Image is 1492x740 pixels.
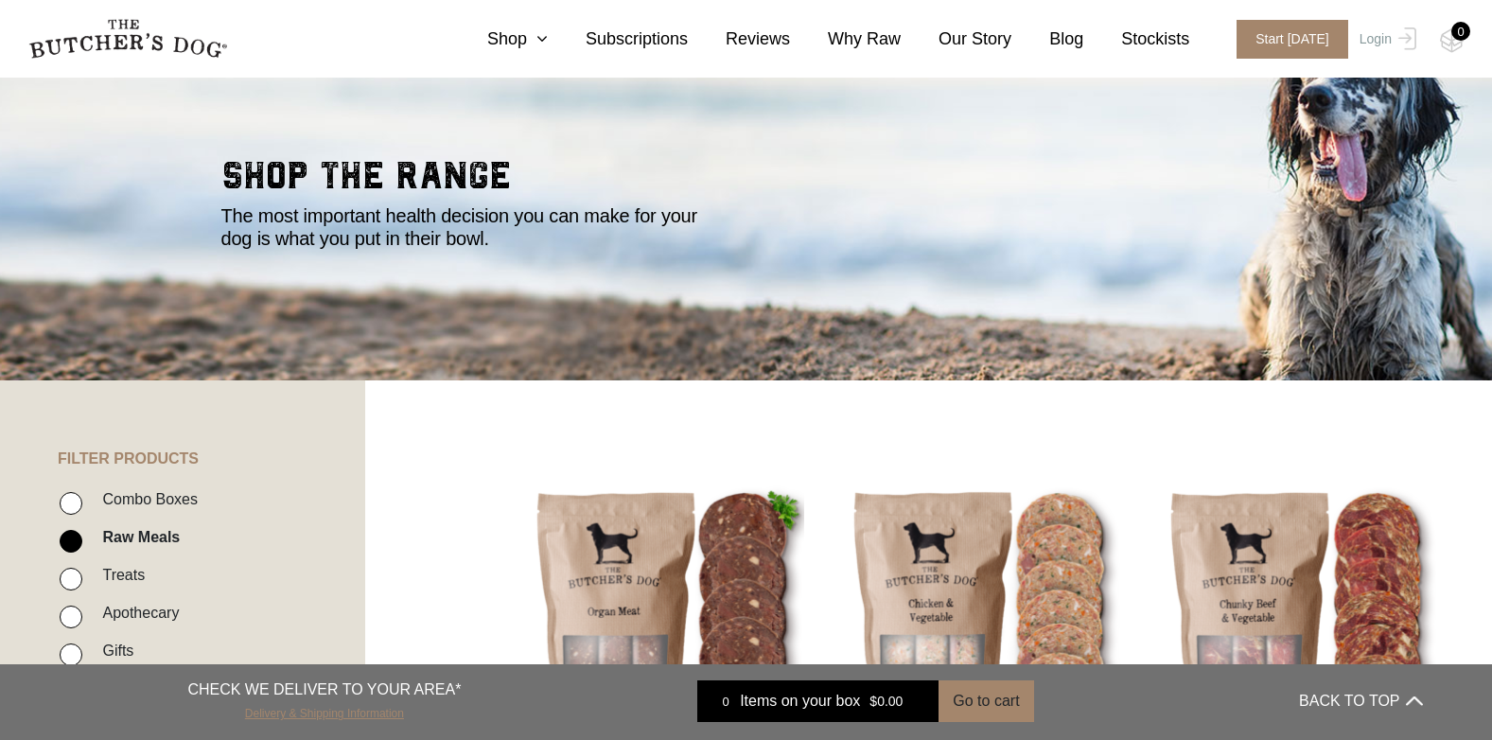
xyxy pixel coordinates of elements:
a: 0 Items on your box $0.00 [697,680,939,722]
label: Treats [93,562,145,588]
a: Blog [1011,26,1083,52]
span: $ [869,694,877,709]
a: Reviews [688,26,790,52]
div: 0 [1451,22,1470,41]
button: BACK TO TOP [1299,678,1422,724]
p: CHECK WE DELIVER TO YOUR AREA* [187,678,461,701]
label: Gifts [93,638,133,663]
label: Raw Meals [93,524,180,550]
a: Our Story [901,26,1011,52]
p: The most important health decision you can make for your dog is what you put in their bowl. [221,204,723,250]
button: Go to cart [939,680,1033,722]
a: Why Raw [790,26,901,52]
span: Items on your box [740,690,860,713]
a: Start [DATE] [1218,20,1355,59]
a: Delivery & Shipping Information [245,702,404,720]
a: Subscriptions [548,26,688,52]
bdi: 0.00 [869,694,903,709]
h2: shop the range [221,157,1272,204]
a: Stockists [1083,26,1189,52]
label: Apothecary [93,600,179,625]
img: TBD_Cart-Empty.png [1440,28,1464,53]
div: 0 [711,692,740,711]
a: Login [1355,20,1416,59]
a: Shop [449,26,548,52]
span: Start [DATE] [1237,20,1348,59]
label: Combo Boxes [93,486,198,512]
